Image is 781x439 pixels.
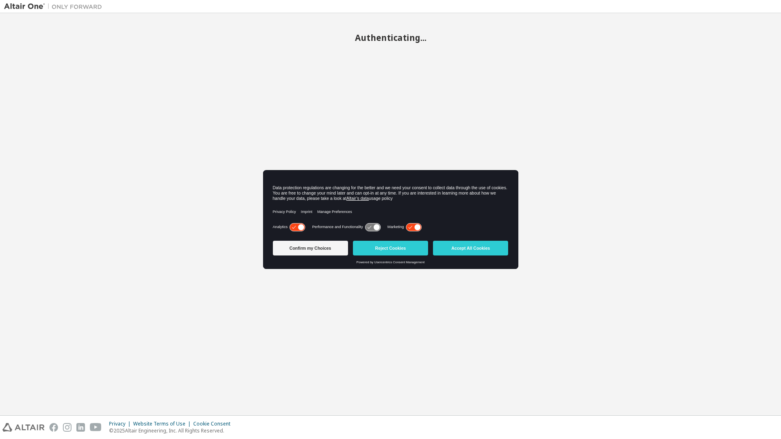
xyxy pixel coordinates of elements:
[4,2,106,11] img: Altair One
[4,32,777,43] h2: Authenticating...
[49,423,58,432] img: facebook.svg
[90,423,102,432] img: youtube.svg
[76,423,85,432] img: linkedin.svg
[63,423,71,432] img: instagram.svg
[109,421,133,427] div: Privacy
[133,421,193,427] div: Website Terms of Use
[109,427,235,434] p: © 2025 Altair Engineering, Inc. All Rights Reserved.
[2,423,45,432] img: altair_logo.svg
[193,421,235,427] div: Cookie Consent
